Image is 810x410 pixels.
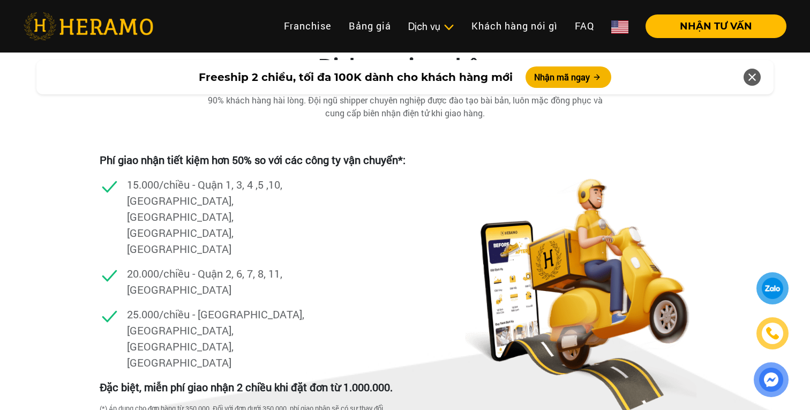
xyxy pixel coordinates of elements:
[24,12,153,40] img: heramo-logo.png
[127,306,309,370] p: 25.000/chiều - [GEOGRAPHIC_DATA], [GEOGRAPHIC_DATA], [GEOGRAPHIC_DATA], [GEOGRAPHIC_DATA]
[100,176,119,196] img: checked.svg
[100,306,119,326] img: checked.svg
[100,152,406,168] p: Phí giao nhận tiết kiệm hơn 50% so với các công ty vận chuyển*:
[127,176,309,257] p: 15.000/chiều - Quận 1, 3, 4 ,5 ,10, [GEOGRAPHIC_DATA], [GEOGRAPHIC_DATA], [GEOGRAPHIC_DATA], [GEO...
[443,22,454,33] img: subToggleIcon
[340,14,400,38] a: Bảng giá
[526,66,611,88] button: Nhận mã ngay
[767,327,779,339] img: phone-icon
[463,14,566,38] a: Khách hàng nói gì
[199,69,513,85] span: Freeship 2 chiều, tối đa 100K dành cho khách hàng mới
[408,19,454,34] div: Dịch vụ
[646,14,786,38] button: NHẬN TƯ VẤN
[758,319,787,348] a: phone-icon
[100,379,393,395] p: Đặc biệt, miễn phí giao nhận 2 chiều khi đặt đơn từ 1.000.000.
[275,14,340,38] a: Franchise
[611,20,628,34] img: Flag_of_US.png
[100,265,119,285] img: checked.svg
[127,265,309,297] p: 20.000/chiều - Quận 2, 6, 7, 8, 11, [GEOGRAPHIC_DATA]
[637,21,786,31] a: NHẬN TƯ VẤN
[566,14,603,38] a: FAQ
